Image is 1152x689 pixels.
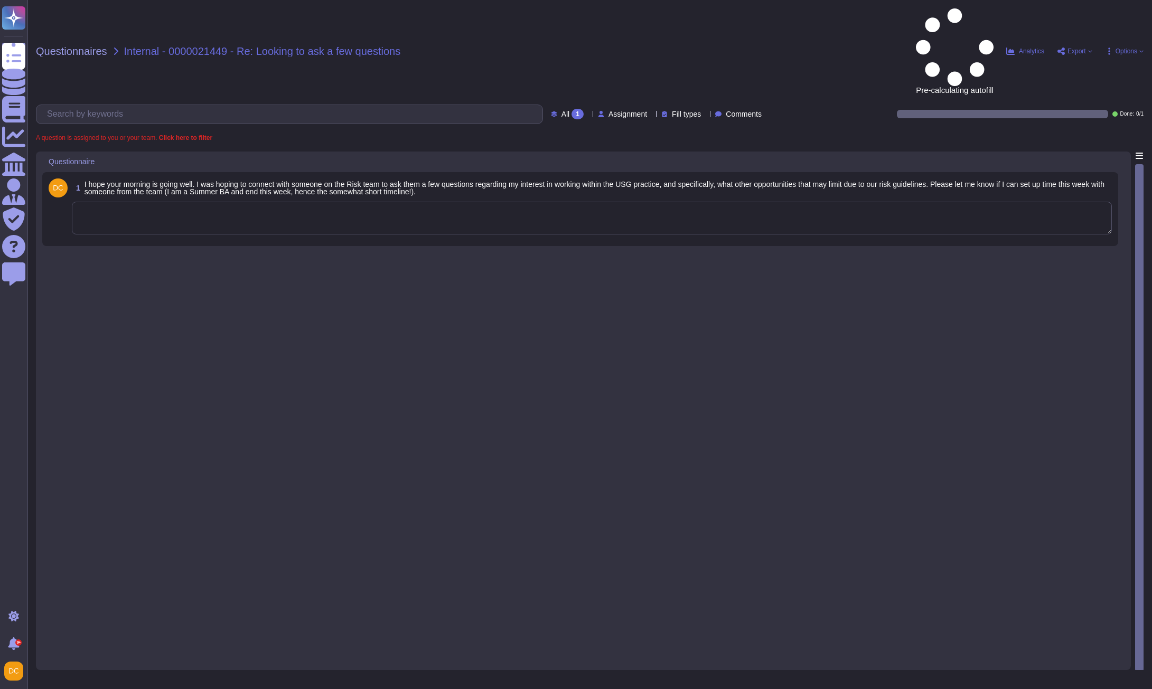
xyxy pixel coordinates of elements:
[36,135,212,141] span: A question is assigned to you or your team.
[916,8,994,94] span: Pre-calculating autofill
[572,109,584,119] div: 1
[124,46,401,56] span: Internal - 0000021449 - Re: Looking to ask a few questions
[36,46,107,56] span: Questionnaires
[1120,111,1134,117] span: Done:
[672,110,701,118] span: Fill types
[561,110,570,118] span: All
[2,659,31,683] button: user
[1019,48,1044,54] span: Analytics
[42,105,542,124] input: Search by keywords
[85,180,1104,196] span: I hope your morning is going well. I was hoping to connect with someone on the Risk team to ask t...
[15,639,22,646] div: 9+
[608,110,647,118] span: Assignment
[72,184,80,192] span: 1
[157,134,212,141] b: Click here to filter
[1116,48,1137,54] span: Options
[49,178,68,197] img: user
[1136,111,1144,117] span: 0 / 1
[49,158,95,165] span: Questionnaire
[726,110,762,118] span: Comments
[4,662,23,681] img: user
[1006,47,1044,55] button: Analytics
[1067,48,1086,54] span: Export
